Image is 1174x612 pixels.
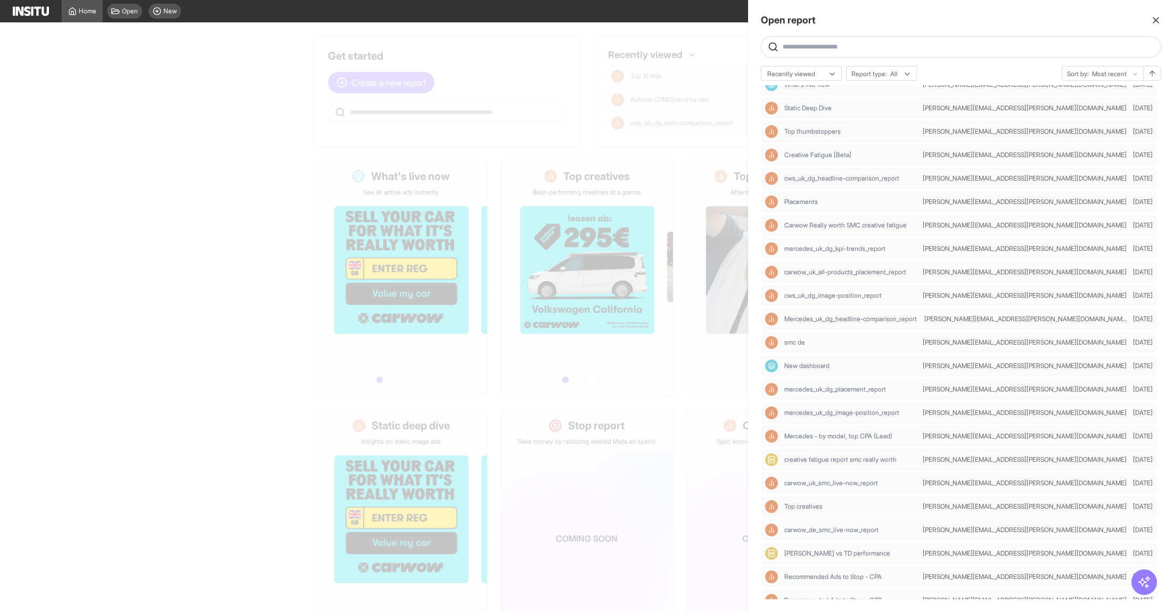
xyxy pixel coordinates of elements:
[784,596,918,605] span: Recommended Ads to Stop - CTR
[784,479,878,487] span: carwow_uk_smc_live-now_report
[784,291,882,300] span: cws_uk_dg_image-position_report
[1133,315,1153,323] span: [DATE]
[923,362,1127,370] span: [PERSON_NAME][EMAIL_ADDRESS][PERSON_NAME][DOMAIN_NAME]
[1133,127,1153,136] div: 11-Aug-2025 13:55
[784,338,805,347] span: smc de
[1133,455,1153,464] span: [DATE]
[923,198,1127,206] span: [PERSON_NAME][EMAIL_ADDRESS][PERSON_NAME][DOMAIN_NAME]
[923,151,1127,159] span: [PERSON_NAME][EMAIL_ADDRESS][PERSON_NAME][DOMAIN_NAME]
[784,502,918,511] span: Top creatives
[1133,291,1153,300] div: 06-Aug-2025 16:19
[923,244,1127,253] span: [PERSON_NAME][EMAIL_ADDRESS][PERSON_NAME][DOMAIN_NAME]
[923,291,1127,300] span: [PERSON_NAME][EMAIL_ADDRESS][PERSON_NAME][DOMAIN_NAME]
[851,70,887,78] span: Report type:
[1067,70,1089,78] span: Sort by:
[784,502,823,511] span: Top creatives
[923,573,1127,581] span: [PERSON_NAME][EMAIL_ADDRESS][PERSON_NAME][DOMAIN_NAME]
[761,13,816,28] h3: Open report
[784,432,892,440] span: Mercedes - by model, top CPA (Lead)
[765,172,778,185] div: Insights
[1133,596,1153,605] span: [DATE]
[784,221,907,230] span: Carwow Really worth SMC creative fatigue
[784,315,917,323] span: Mercedes_uk_dg_headline-comparison_report
[1133,127,1153,136] span: [DATE]
[784,127,841,136] span: Top thumbstoppers
[784,174,918,183] span: cws_uk_dg_headline-comparison_report
[784,549,890,558] span: [PERSON_NAME] vs TD performance
[923,549,1127,558] span: [PERSON_NAME][EMAIL_ADDRESS][PERSON_NAME][DOMAIN_NAME]
[784,127,918,136] span: Top thumbstoppers
[784,174,899,183] span: cws_uk_dg_headline-comparison_report
[784,198,918,206] span: Placements
[923,526,1127,534] span: [PERSON_NAME][EMAIL_ADDRESS][PERSON_NAME][DOMAIN_NAME]
[1133,549,1153,558] div: 24-Jul-2025 19:22
[923,455,1127,464] span: [PERSON_NAME][EMAIL_ADDRESS][PERSON_NAME][DOMAIN_NAME]
[765,219,778,232] div: Insights
[784,151,918,159] span: Creative Fatigue [Beta]
[1133,151,1153,159] div: 11-Aug-2025 13:55
[923,432,1127,440] span: [PERSON_NAME][EMAIL_ADDRESS][PERSON_NAME][DOMAIN_NAME]
[765,453,778,466] div: Comparison
[784,526,879,534] span: carwow_de_smc_live-now_report
[784,198,818,206] span: Placements
[923,479,1127,487] span: [PERSON_NAME][EMAIL_ADDRESS][PERSON_NAME][DOMAIN_NAME]
[1133,174,1153,183] div: 07-Aug-2025 10:56
[1133,455,1153,464] div: 31-Jul-2025 17:16
[1133,244,1153,253] span: [DATE]
[765,336,778,349] div: Insights
[784,362,830,370] span: New dashboard
[1133,526,1153,534] div: 24-Jul-2025 19:22
[1133,244,1153,253] div: 06-Aug-2025 16:59
[784,268,906,276] span: carwow_uk_all-products_placement_report
[1133,432,1153,440] div: 05-Aug-2025 15:32
[784,244,885,253] span: mercedes_uk_dg_kpi-trends_report
[1133,596,1153,605] div: 24-Jul-2025 16:58
[765,430,778,443] div: Insights
[765,360,778,372] div: Dashboard
[784,104,832,112] span: Static Deep Dive
[784,151,851,159] span: Creative Fatigue [Beta]
[923,127,1127,136] span: [PERSON_NAME][EMAIL_ADDRESS][PERSON_NAME][DOMAIN_NAME]
[784,455,897,464] span: creative fatigue report smc really worth
[1133,338,1153,347] div: 06-Aug-2025 10:46
[1133,315,1153,323] div: 06-Aug-2025 16:14
[1133,502,1153,511] span: [DATE]
[1133,291,1153,300] span: [DATE]
[765,383,778,396] div: Insights
[784,385,886,394] span: mercedes_uk_dg_placement_report
[1133,409,1153,417] div: 05-Aug-2025 15:39
[923,174,1127,183] span: [PERSON_NAME][EMAIL_ADDRESS][PERSON_NAME][DOMAIN_NAME]
[784,432,918,440] span: Mercedes - by model, top CPA (Lead)
[1133,479,1153,487] div: 31-Jul-2025 10:56
[784,244,918,253] span: mercedes_uk_dg_kpi-trends_report
[1133,221,1153,230] div: 07-Aug-2025 09:47
[1133,362,1153,370] span: [DATE]
[784,104,918,112] span: Static Deep Dive
[1133,268,1153,276] div: 06-Aug-2025 16:20
[923,268,1127,276] span: [PERSON_NAME][EMAIL_ADDRESS][PERSON_NAME][DOMAIN_NAME]
[765,477,778,489] div: Insights
[923,502,1127,511] span: [PERSON_NAME][EMAIL_ADDRESS][PERSON_NAME][DOMAIN_NAME]
[784,362,918,370] span: New dashboard
[1133,151,1153,159] span: [DATE]
[1133,198,1153,206] div: 07-Aug-2025 10:48
[765,406,778,419] div: Insights
[924,315,1127,323] span: [PERSON_NAME][EMAIL_ADDRESS][PERSON_NAME][DOMAIN_NAME]
[765,125,778,138] div: Insights
[1133,479,1153,487] span: [DATE]
[784,315,920,323] span: Mercedes_uk_dg_headline-comparison_report
[784,291,918,300] span: cws_uk_dg_image-position_report
[784,526,918,534] span: carwow_de_smc_live-now_report
[923,409,1127,417] span: [PERSON_NAME][EMAIL_ADDRESS][PERSON_NAME][DOMAIN_NAME]
[784,573,918,581] span: Recommended Ads to Stop - CPA
[765,195,778,208] div: Insights
[784,409,899,417] span: mercedes_uk_dg_image-position_report
[1133,526,1153,534] span: [DATE]
[923,596,1127,605] span: [PERSON_NAME][EMAIL_ADDRESS][PERSON_NAME][DOMAIN_NAME]
[784,455,918,464] span: creative fatigue report smc really worth
[784,573,882,581] span: Recommended Ads to Stop - CPA
[1133,385,1153,394] div: 05-Aug-2025 15:41
[923,338,1127,347] span: [PERSON_NAME][EMAIL_ADDRESS][PERSON_NAME][DOMAIN_NAME]
[923,221,1127,230] span: [PERSON_NAME][EMAIL_ADDRESS][PERSON_NAME][DOMAIN_NAME]
[1133,502,1153,511] div: 31-Jul-2025 10:35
